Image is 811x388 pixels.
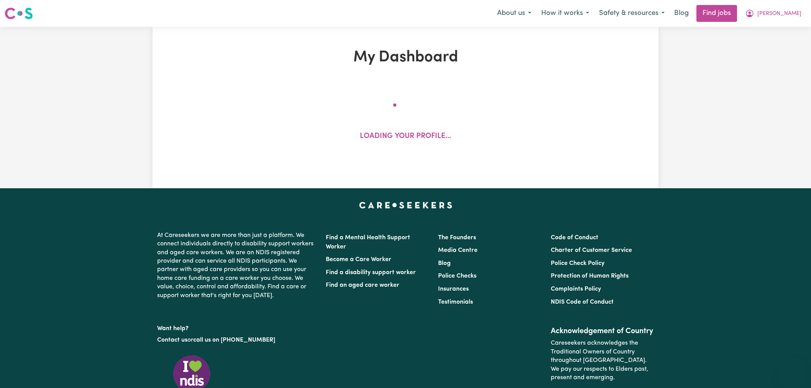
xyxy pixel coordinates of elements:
[326,282,399,288] a: Find an aged care worker
[551,273,629,279] a: Protection of Human Rights
[157,333,317,347] p: or
[438,260,451,266] a: Blog
[551,299,614,305] a: NDIS Code of Conduct
[551,336,654,385] p: Careseekers acknowledges the Traditional Owners of Country throughout [GEOGRAPHIC_DATA]. We pay o...
[5,7,33,20] img: Careseekers logo
[696,5,737,22] a: Find jobs
[360,131,451,142] p: Loading your profile...
[492,5,536,21] button: About us
[326,270,416,276] a: Find a disability support worker
[670,5,693,22] a: Blog
[359,202,452,208] a: Careseekers home page
[157,321,317,333] p: Want help?
[551,235,598,241] a: Code of Conduct
[241,48,570,67] h1: My Dashboard
[740,5,806,21] button: My Account
[326,235,410,250] a: Find a Mental Health Support Worker
[193,337,275,343] a: call us on [PHONE_NUMBER]
[551,327,654,336] h2: Acknowledgement of Country
[551,260,604,266] a: Police Check Policy
[438,273,476,279] a: Police Checks
[757,10,801,18] span: [PERSON_NAME]
[594,5,670,21] button: Safety & resources
[157,337,187,343] a: Contact us
[780,357,805,382] iframe: Button to launch messaging window
[5,5,33,22] a: Careseekers logo
[438,299,473,305] a: Testimonials
[438,247,478,253] a: Media Centre
[536,5,594,21] button: How it works
[551,286,601,292] a: Complaints Policy
[157,228,317,303] p: At Careseekers we are more than just a platform. We connect individuals directly to disability su...
[326,256,391,263] a: Become a Care Worker
[438,286,469,292] a: Insurances
[551,247,632,253] a: Charter of Customer Service
[438,235,476,241] a: The Founders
